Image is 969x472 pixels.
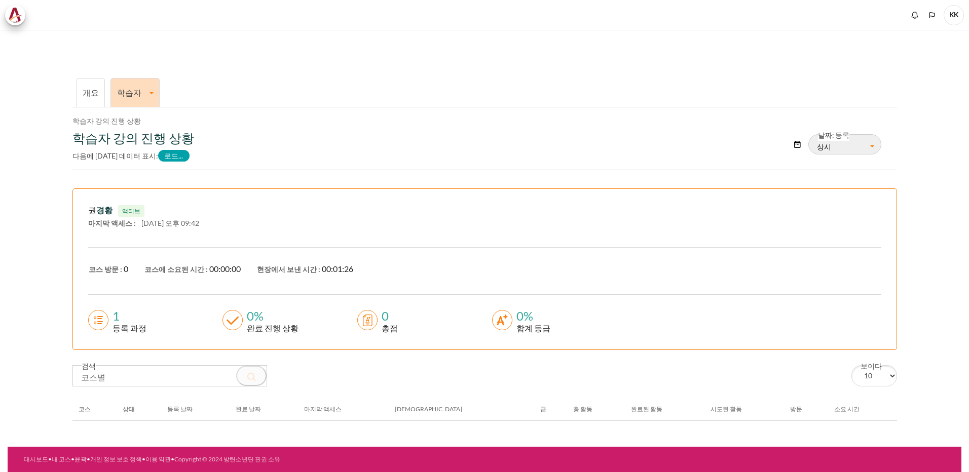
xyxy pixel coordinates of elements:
div: 등록 과정 [108,322,146,334]
div: 0% [243,310,299,322]
a: 대시보드 [24,455,48,463]
span: [DATE] 오후 09:42 [141,219,199,227]
div: 마지막 액세스 [304,405,383,414]
div: 완료된 활동 [631,405,698,414]
a: 윤곽 [74,455,87,463]
div: 급 [540,405,562,414]
div: 총 활동 [573,405,618,414]
a: 학습자 [111,88,159,97]
span: 경황 [96,205,113,215]
span: 액티브 [118,205,144,217]
span: 마지막 액세스 : [88,219,136,227]
input: 코스별 [73,366,267,386]
div: 코스 [79,405,111,414]
label: 보이다 [861,361,882,372]
div: 소요 시간 [834,405,890,414]
section: 콘텐츠 [8,30,961,444]
span: KK [944,5,964,25]
label: 00:01:26 [322,263,353,275]
div: 0 [378,310,398,322]
span: 로드... [158,150,190,161]
span: 0 [124,264,128,273]
div: 총점 [378,322,398,334]
div: 등록 날짜 [167,405,223,414]
div: 1 [108,310,146,322]
img: Architeck [8,8,22,23]
a: 사용자 메뉴 [944,5,964,25]
label: 00:00:00 [209,263,241,275]
font: • [87,455,90,463]
h2: 학습자 강의 진행 상황 [72,130,615,145]
font: • [171,455,174,463]
a: Architeck Architeck [5,5,30,25]
button: 언어들 [924,8,940,23]
font: 다음에 [DATE] 데이터 표시: [72,151,158,160]
span: 현장에서 보낸 시간 : [257,265,320,273]
div: 완료 진행 상황 [243,322,299,334]
div: 상태 [123,405,155,414]
a: 개인 정보 보호 정책 [90,455,142,463]
label: 검색 [82,361,96,372]
font: • [48,455,52,463]
span: 코스에 소요된 시간 : [144,265,208,273]
font: • [142,455,145,463]
li: 학습자 강의 진행 상황 [72,115,141,126]
font: • [71,455,74,463]
div: 0% [512,310,550,322]
div: 시도된 활동 [711,405,778,414]
a: 내 코스 [52,455,71,463]
font: 권 [88,205,144,215]
a: 이용 약관 [145,455,171,463]
div: [DEMOGRAPHIC_DATA] [395,405,528,414]
div: 완료 날짜 [236,405,292,414]
a: Copyright © 2024 방탄소년단 판권 소유 [174,455,280,463]
nav: 탐색 모음 [72,115,141,126]
div: 방문 [790,405,823,414]
button: 상시 [808,134,881,154]
div: 새 알림이 없는 알림 창 표시 [907,8,922,23]
a: 개요 [83,88,99,97]
span: 코스 방문 : [89,265,122,273]
div: 합계 등급 [512,322,550,334]
label: 날짜: 등록 [818,130,849,141]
